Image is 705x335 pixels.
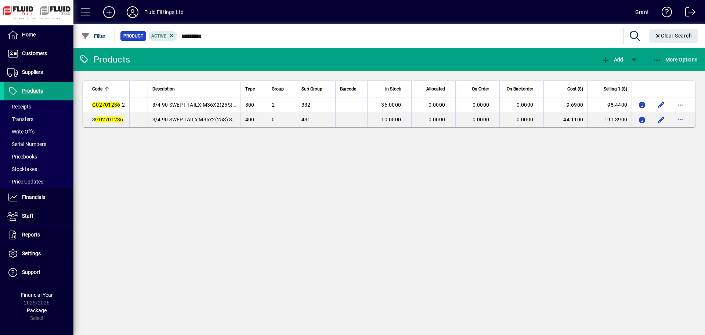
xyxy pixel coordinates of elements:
[245,102,254,108] span: 300
[245,85,255,93] span: Type
[92,102,125,108] span: -2
[655,99,667,111] button: Edit
[543,112,587,127] td: 44.1100
[649,29,698,43] button: Clear
[604,85,627,93] span: Selling 1 ($)
[340,85,363,93] div: Barcode
[4,138,73,150] a: Serial Numbers
[92,85,102,93] span: Code
[151,33,166,39] span: Active
[22,194,45,200] span: Financials
[680,1,696,25] a: Logout
[4,226,73,244] a: Reports
[7,179,43,185] span: Price Updates
[27,307,47,313] span: Package
[92,85,125,93] div: Code
[675,99,686,111] button: More options
[121,6,144,19] button: Profile
[587,97,632,112] td: 98.4400
[4,188,73,207] a: Financials
[651,53,699,66] button: More Options
[567,85,583,93] span: Cost ($)
[272,117,275,122] span: 0
[7,116,33,122] span: Transfers
[301,85,331,93] div: Sub Group
[301,102,311,108] span: 332
[79,29,108,43] button: Filter
[507,85,533,93] span: On Backorder
[21,292,53,298] span: Financial Year
[517,117,534,122] span: 0.0000
[22,213,33,219] span: Staff
[385,85,401,93] span: In Stock
[4,245,73,263] a: Settings
[272,102,275,108] span: 2
[22,232,40,238] span: Reports
[152,85,175,93] span: Description
[92,117,123,122] span: S
[381,117,401,122] span: 10.0000
[123,32,143,40] span: Product
[473,117,489,122] span: 0.0000
[340,85,356,93] span: Barcode
[22,50,47,56] span: Customers
[79,54,130,65] div: Products
[601,57,623,63] span: Add
[472,85,489,93] span: On Order
[272,85,284,93] span: Group
[656,1,672,25] a: Knowledge Base
[95,117,123,122] em: G02701236
[4,150,73,163] a: Pricebooks
[22,269,40,275] span: Support
[4,63,73,82] a: Suppliers
[4,163,73,175] a: Stocktakes
[7,154,37,160] span: Pricebooks
[7,141,46,147] span: Serial Numbers
[301,85,322,93] span: Sub Group
[504,85,540,93] div: On Backorder
[460,85,496,93] div: On Order
[144,6,184,18] div: Fluid Fittings Ltd
[675,114,686,125] button: More options
[7,129,35,135] span: Write Offs
[517,102,534,108] span: 0.0000
[148,31,178,41] mat-chip: Activation Status: Active
[4,207,73,225] a: Staff
[4,100,73,113] a: Receipts
[245,85,263,93] div: Type
[4,175,73,188] a: Price Updates
[429,117,445,122] span: 0.0000
[426,85,445,93] span: Allocated
[4,263,73,282] a: Support
[653,57,698,63] span: More Options
[416,85,452,93] div: Allocated
[301,117,311,122] span: 431
[4,44,73,63] a: Customers
[92,102,120,108] em: G02701236
[599,53,625,66] button: Add
[81,33,106,39] span: Filter
[7,104,31,110] span: Receipts
[587,112,632,127] td: 191.3900
[635,6,649,18] div: Grant
[152,102,243,108] span: 3/4 90 SWEPT TAILX M36X2(25S) FSV
[655,114,667,125] button: Edit
[7,166,37,172] span: Stocktakes
[655,33,692,39] span: Clear Search
[97,6,121,19] button: Add
[4,125,73,138] a: Write Offs
[152,85,236,93] div: Description
[4,113,73,125] a: Transfers
[4,26,73,44] a: Home
[429,102,445,108] span: 0.0000
[245,117,254,122] span: 400
[473,102,489,108] span: 0.0000
[543,97,587,112] td: 9.6900
[272,85,292,93] div: Group
[372,85,408,93] div: In Stock
[381,102,401,108] span: 36.0000
[22,32,36,38] span: Home
[22,88,43,94] span: Products
[22,69,43,75] span: Suppliers
[152,117,245,122] span: 3/4 90 SWEP TAILx M36x2(25S) 316SS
